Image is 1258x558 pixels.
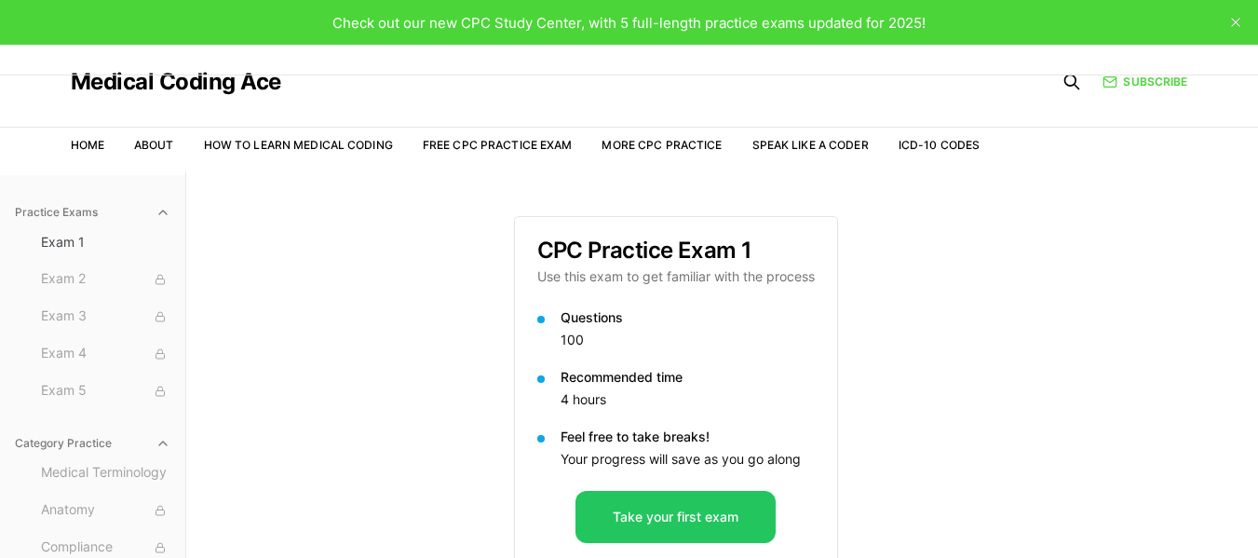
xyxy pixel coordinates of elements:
[1102,74,1187,90] a: Subscribe
[575,491,776,543] button: Take your first exam
[602,138,722,152] a: More CPC Practice
[41,344,170,364] span: Exam 4
[134,138,174,152] a: About
[41,233,170,252] span: Exam 1
[41,463,170,483] span: Medical Terminology
[41,538,170,558] span: Compliance
[71,138,104,152] a: Home
[204,138,393,152] a: How to Learn Medical Coding
[7,429,178,458] button: Category Practice
[41,269,170,290] span: Exam 2
[41,306,170,327] span: Exam 3
[7,197,178,227] button: Practice Exams
[41,381,170,401] span: Exam 5
[561,368,815,387] p: Recommended time
[34,496,178,525] button: Anatomy
[34,265,178,294] button: Exam 2
[792,467,1258,558] iframe: portal-trigger
[423,138,573,152] a: Free CPC Practice Exam
[34,339,178,369] button: Exam 4
[561,428,815,446] p: Feel free to take breaks!
[332,14,926,32] span: Check out our new CPC Study Center, with 5 full-length practice exams updated for 2025!
[71,71,281,93] a: Medical Coding Ace
[1221,7,1251,37] button: close
[537,239,815,262] h3: CPC Practice Exam 1
[537,267,815,286] p: Use this exam to get familiar with the process
[34,227,178,257] button: Exam 1
[41,500,170,521] span: Anatomy
[34,376,178,406] button: Exam 5
[561,390,815,409] p: 4 hours
[561,308,815,327] p: Questions
[561,331,815,349] p: 100
[34,458,178,488] button: Medical Terminology
[752,138,869,152] a: Speak Like a Coder
[899,138,980,152] a: ICD-10 Codes
[34,302,178,332] button: Exam 3
[561,450,815,469] p: Your progress will save as you go along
